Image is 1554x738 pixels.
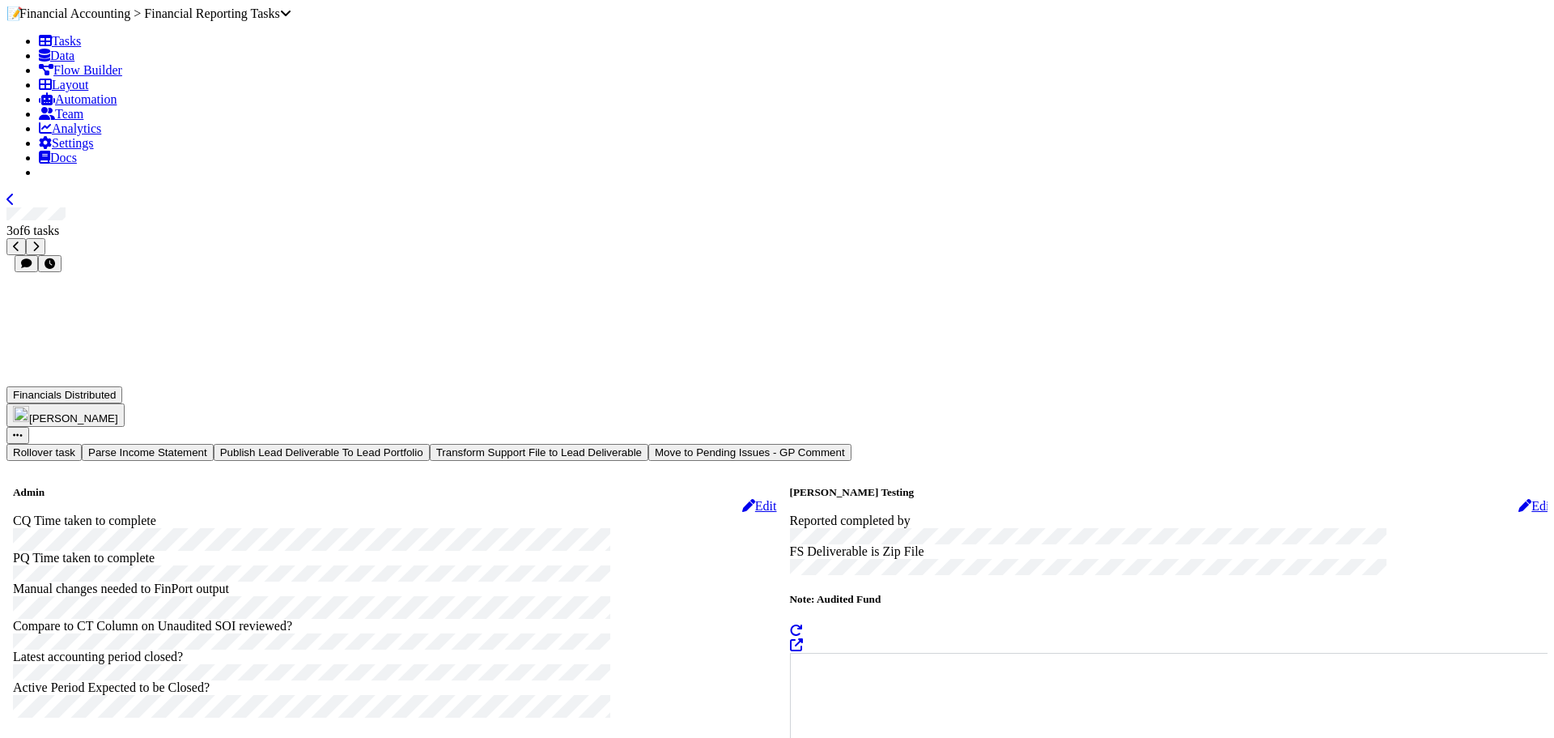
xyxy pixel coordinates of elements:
[790,593,1554,606] h5: Note: Audited Fund
[6,444,82,461] button: Rollover task
[39,107,83,121] a: Team
[6,224,59,237] span: 3 of 6 tasks
[13,680,777,695] div: Active Period Expected to be Closed?
[13,619,777,633] div: Compare to CT Column on Unaudited SOI reviewed?
[13,582,777,596] div: Manual changes needed to FinPort output
[39,92,117,106] a: Automation
[39,78,88,92] a: Layout
[430,444,648,461] button: Transform Support File to Lead Deliverable
[742,499,777,513] a: Edit
[39,34,81,48] a: Tasks
[13,486,777,499] h5: Admin
[1518,499,1553,513] a: Edit
[648,444,851,461] button: Move to Pending Issues - GP Comment
[39,136,94,150] a: Settings
[19,6,291,20] span: Financial Accounting > Financial Reporting Tasks
[790,544,1554,559] div: FS Deliverable is Zip File
[6,386,122,403] button: Financials Distributed
[39,122,101,135] a: Analytics
[790,514,1554,528] div: Reported completed by
[13,650,777,664] div: Latest accounting period closed?
[29,412,118,424] span: [PERSON_NAME]
[39,49,74,62] a: Data
[13,389,116,401] span: Financials Distributed
[6,6,23,20] span: 📝
[13,514,777,528] div: CQ Time taken to complete
[214,444,430,461] button: Publish Lead Deliverable To Lead Portfolio
[6,403,125,427] button: [PERSON_NAME]
[13,551,777,565] div: PQ Time taken to complete
[39,151,77,164] a: Docs
[82,444,214,461] button: Parse Income Statement
[790,486,1554,499] h5: [PERSON_NAME] Testing
[39,63,122,77] a: Flow Builder
[13,406,29,422] img: avatar_030f5503-c087-43c2-95d1-dd8963b2926c.png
